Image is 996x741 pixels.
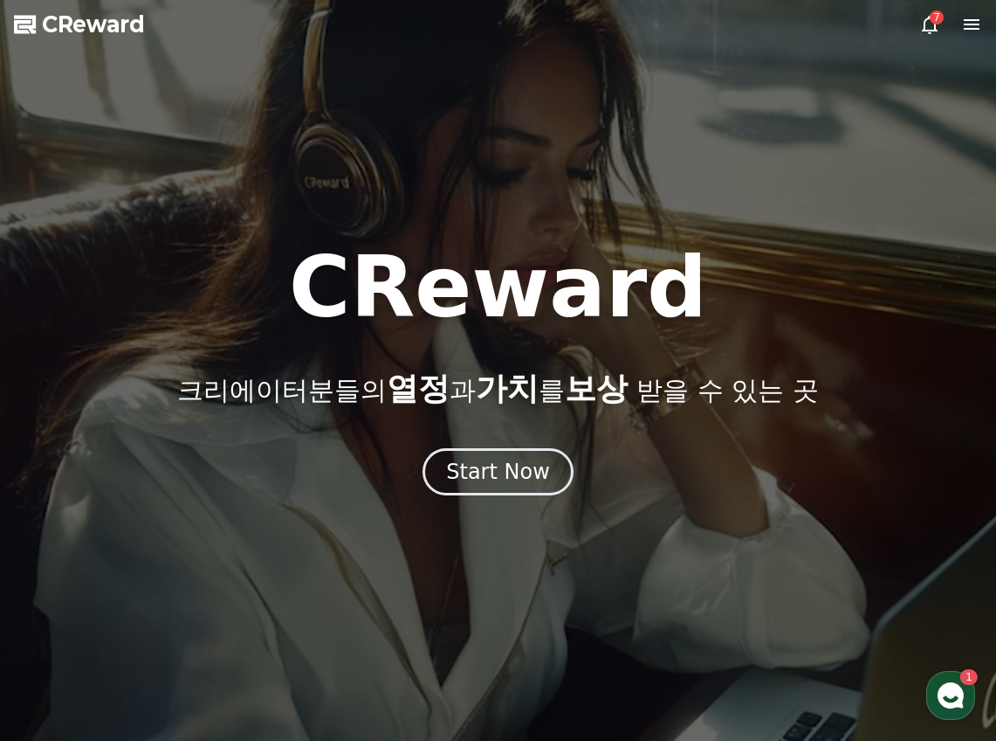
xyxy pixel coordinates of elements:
[919,14,940,35] a: 7
[565,370,628,406] span: 보상
[446,458,550,486] div: Start Now
[177,371,818,406] p: 크리에이터분들의 과 를 받을 수 있는 곳
[476,370,539,406] span: 가치
[422,466,574,482] a: Start Now
[387,370,450,406] span: 열정
[289,246,707,329] h1: CReward
[422,448,574,495] button: Start Now
[930,10,944,24] div: 7
[42,10,145,38] span: CReward
[14,10,145,38] a: CReward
